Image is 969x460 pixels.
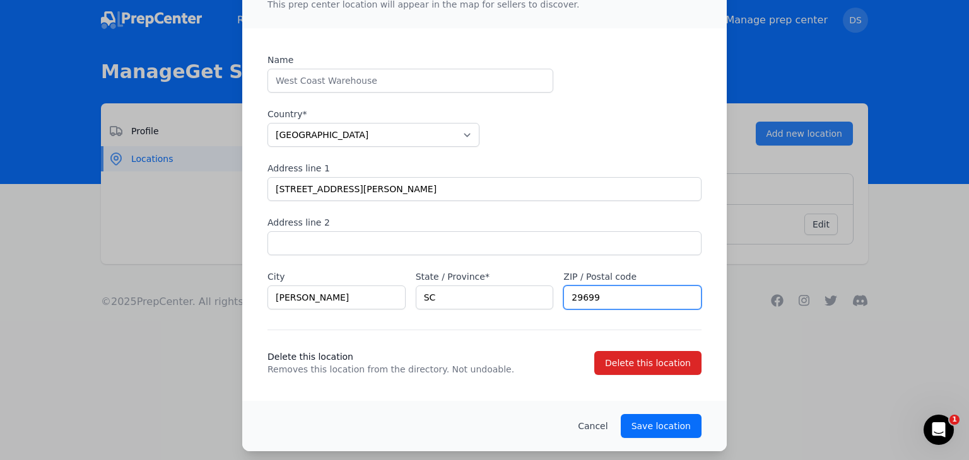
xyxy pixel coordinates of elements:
[267,350,579,363] span: Delete this location
[631,420,691,432] p: Save location
[267,270,406,283] label: City
[267,162,702,175] label: Address line 1
[416,270,554,283] label: State / Province*
[605,357,691,369] div: Delete this location
[267,54,553,66] label: Name
[621,414,702,438] button: Save location
[267,108,479,120] label: Country*
[949,415,960,425] span: 1
[594,351,702,375] button: Delete this location
[578,420,608,432] button: Cancel
[267,363,579,376] span: Removes this location from the directory. Not undoable.
[924,415,954,445] iframe: Intercom live chat
[267,216,702,229] label: Address line 2
[267,69,553,93] input: West Coast Warehouse
[563,270,702,283] label: ZIP / Postal code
